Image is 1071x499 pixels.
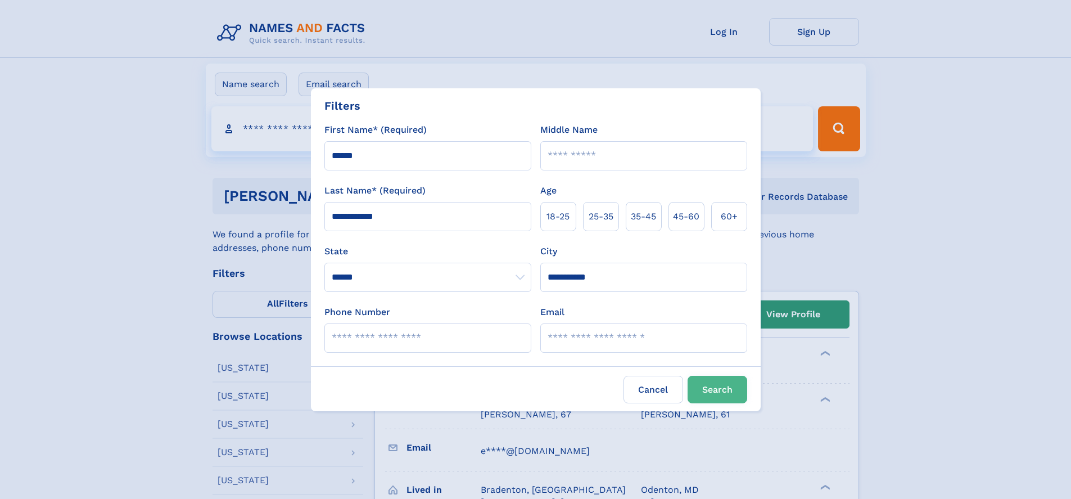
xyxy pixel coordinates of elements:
[540,184,557,197] label: Age
[721,210,738,223] span: 60+
[324,245,531,258] label: State
[688,376,747,403] button: Search
[673,210,699,223] span: 45‑60
[623,376,683,403] label: Cancel
[589,210,613,223] span: 25‑35
[546,210,570,223] span: 18‑25
[540,123,598,137] label: Middle Name
[324,123,427,137] label: First Name* (Required)
[324,305,390,319] label: Phone Number
[324,97,360,114] div: Filters
[540,305,564,319] label: Email
[324,184,426,197] label: Last Name* (Required)
[631,210,656,223] span: 35‑45
[540,245,557,258] label: City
